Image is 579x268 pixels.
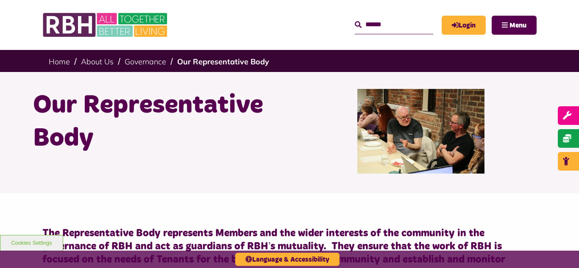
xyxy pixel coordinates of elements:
button: Language & Accessibility [235,253,340,266]
a: MyRBH [442,16,486,35]
iframe: Netcall Web Assistant for live chat [541,230,579,268]
img: Rep Body [357,89,484,174]
a: Governance [125,57,166,66]
h1: Our Representative Body [33,89,283,155]
a: Our Representative Body [177,57,269,66]
img: RBH [42,8,170,41]
input: Search [355,16,433,34]
span: Menu [509,22,526,29]
a: Home [49,57,70,66]
button: Navigation [492,16,537,35]
a: About Us [81,57,114,66]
